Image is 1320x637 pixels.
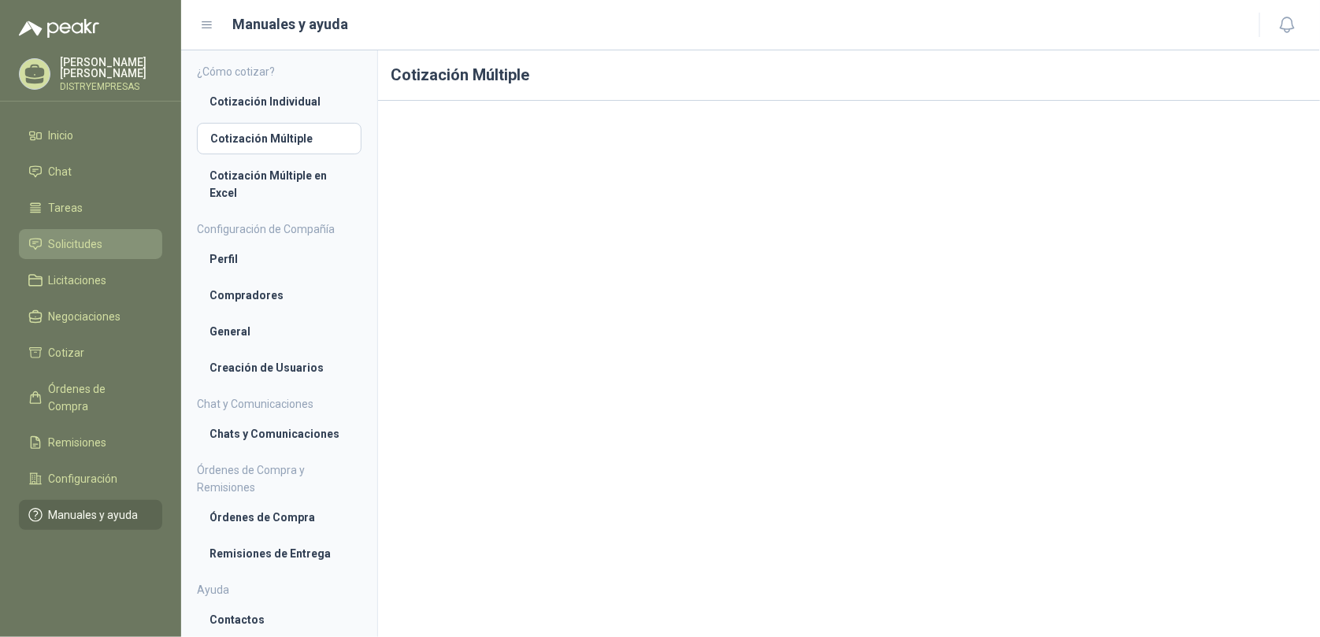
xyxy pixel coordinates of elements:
a: Cotización Individual [197,87,362,117]
a: Manuales y ayuda [19,500,162,530]
a: Remisiones [19,428,162,457]
li: Creación de Usuarios [209,359,349,376]
h4: Ayuda [197,581,362,598]
span: Solicitudes [49,235,103,253]
a: Configuración [19,464,162,494]
li: Chats y Comunicaciones [209,425,349,443]
span: Órdenes de Compra [49,380,147,415]
a: Tareas [19,193,162,223]
a: Chat [19,157,162,187]
a: Órdenes de Compra [19,374,162,421]
iframe: 6fd1e0d916bf4ef584a102922c537bb4 [391,113,1307,627]
p: DISTRYEMPRESAS [60,82,162,91]
h1: Cotización Múltiple [378,50,1320,101]
p: [PERSON_NAME] [PERSON_NAME] [60,57,162,79]
span: Inicio [49,127,74,144]
a: Órdenes de Compra [197,502,362,532]
span: Cotizar [49,344,85,361]
a: Cotización Múltiple en Excel [197,161,362,208]
a: Negociaciones [19,302,162,331]
li: Órdenes de Compra [209,509,349,526]
span: Configuración [49,470,118,487]
a: General [197,317,362,346]
a: Perfil [197,244,362,274]
h4: ¿Cómo cotizar? [197,63,362,80]
span: Negociaciones [49,308,121,325]
span: Chat [49,163,72,180]
a: Cotización Múltiple [197,123,362,154]
li: Contactos [209,611,349,628]
a: Creación de Usuarios [197,353,362,383]
a: Inicio [19,120,162,150]
h1: Manuales y ayuda [233,13,349,35]
span: Licitaciones [49,272,107,289]
a: Compradores [197,280,362,310]
h4: Configuración de Compañía [197,220,362,238]
li: Cotización Múltiple [210,130,348,147]
li: Remisiones de Entrega [209,545,349,562]
a: Solicitudes [19,229,162,259]
span: Remisiones [49,434,107,451]
a: Contactos [197,605,362,635]
a: Licitaciones [19,265,162,295]
a: Chats y Comunicaciones [197,419,362,449]
li: General [209,323,349,340]
span: Manuales y ayuda [49,506,139,524]
h4: Chat y Comunicaciones [197,395,362,413]
li: Cotización Múltiple en Excel [209,167,349,202]
li: Compradores [209,287,349,304]
img: Logo peakr [19,19,99,38]
li: Perfil [209,250,349,268]
li: Cotización Individual [209,93,349,110]
h4: Órdenes de Compra y Remisiones [197,461,362,496]
a: Cotizar [19,338,162,368]
a: Remisiones de Entrega [197,539,362,568]
span: Tareas [49,199,83,217]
